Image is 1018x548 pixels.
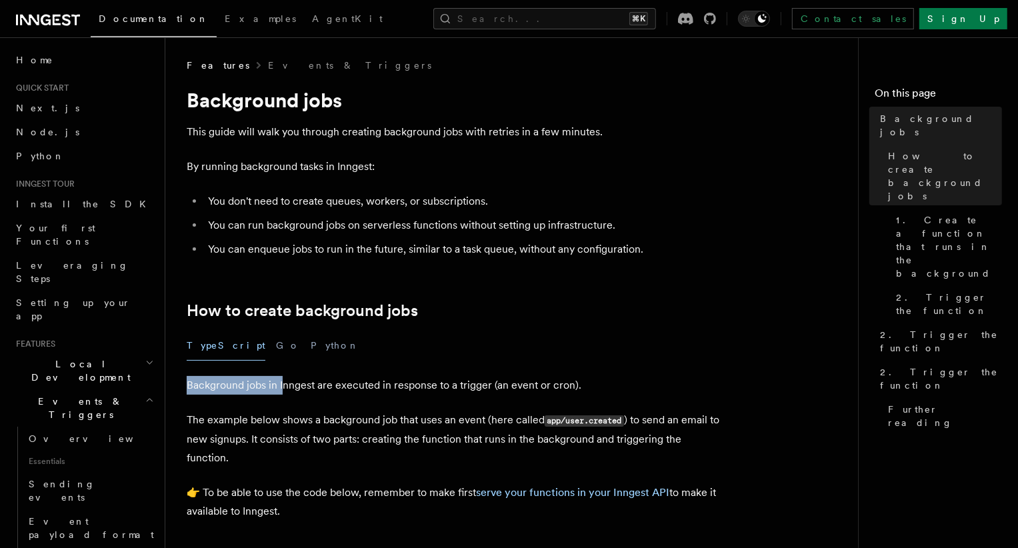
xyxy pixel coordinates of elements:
[11,179,75,189] span: Inngest tour
[888,149,1002,203] span: How to create background jobs
[304,4,391,36] a: AgentKit
[23,472,157,509] a: Sending events
[23,509,157,547] a: Event payload format
[629,12,648,25] kbd: ⌘K
[29,479,95,503] span: Sending events
[11,395,145,421] span: Events & Triggers
[11,192,157,216] a: Install the SDK
[11,389,157,427] button: Events & Triggers
[16,223,95,247] span: Your first Functions
[16,297,131,321] span: Setting up your app
[880,112,1002,139] span: Background jobs
[11,357,145,384] span: Local Development
[11,48,157,72] a: Home
[268,59,431,72] a: Events & Triggers
[875,85,1002,107] h4: On this page
[187,157,720,176] p: By running background tasks in Inngest:
[11,216,157,253] a: Your first Functions
[891,285,1002,323] a: 2. Trigger the function
[875,360,1002,397] a: 2. Trigger the function
[883,144,1002,208] a: How to create background jobs
[16,151,65,161] span: Python
[880,328,1002,355] span: 2. Trigger the function
[312,13,383,24] span: AgentKit
[187,483,720,521] p: 👉 To be able to use the code below, remember to make first to make it available to Inngest.
[11,120,157,144] a: Node.js
[29,516,154,540] span: Event payload format
[204,192,720,211] li: You don't need to create queues, workers, or subscriptions.
[204,240,720,259] li: You can enqueue jobs to run in the future, similar to a task queue, without any configuration.
[875,323,1002,360] a: 2. Trigger the function
[896,213,1002,280] span: 1. Create a function that runs in the background
[11,291,157,328] a: Setting up your app
[187,88,720,112] h1: Background jobs
[11,352,157,389] button: Local Development
[476,486,669,499] a: serve your functions in your Inngest API
[217,4,304,36] a: Examples
[888,403,1002,429] span: Further reading
[11,339,55,349] span: Features
[433,8,656,29] button: Search...⌘K
[919,8,1007,29] a: Sign Up
[738,11,770,27] button: Toggle dark mode
[891,208,1002,285] a: 1. Create a function that runs in the background
[11,253,157,291] a: Leveraging Steps
[187,59,249,72] span: Features
[311,331,359,361] button: Python
[187,331,265,361] button: TypeScript
[204,216,720,235] li: You can run background jobs on serverless functions without setting up infrastructure.
[896,291,1002,317] span: 2. Trigger the function
[225,13,296,24] span: Examples
[29,433,166,444] span: Overview
[11,83,69,93] span: Quick start
[276,331,300,361] button: Go
[187,411,720,467] p: The example below shows a background job that uses an event (here called ) to send an email to ne...
[91,4,217,37] a: Documentation
[187,301,418,320] a: How to create background jobs
[16,53,53,67] span: Home
[16,103,79,113] span: Next.js
[792,8,914,29] a: Contact sales
[16,260,129,284] span: Leveraging Steps
[11,96,157,120] a: Next.js
[187,123,720,141] p: This guide will walk you through creating background jobs with retries in a few minutes.
[883,397,1002,435] a: Further reading
[187,376,720,395] p: Background jobs in Inngest are executed in response to a trigger (an event or cron).
[99,13,209,24] span: Documentation
[875,107,1002,144] a: Background jobs
[23,451,157,472] span: Essentials
[11,144,157,168] a: Python
[545,415,624,427] code: app/user.created
[23,427,157,451] a: Overview
[880,365,1002,392] span: 2. Trigger the function
[16,199,154,209] span: Install the SDK
[16,127,79,137] span: Node.js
